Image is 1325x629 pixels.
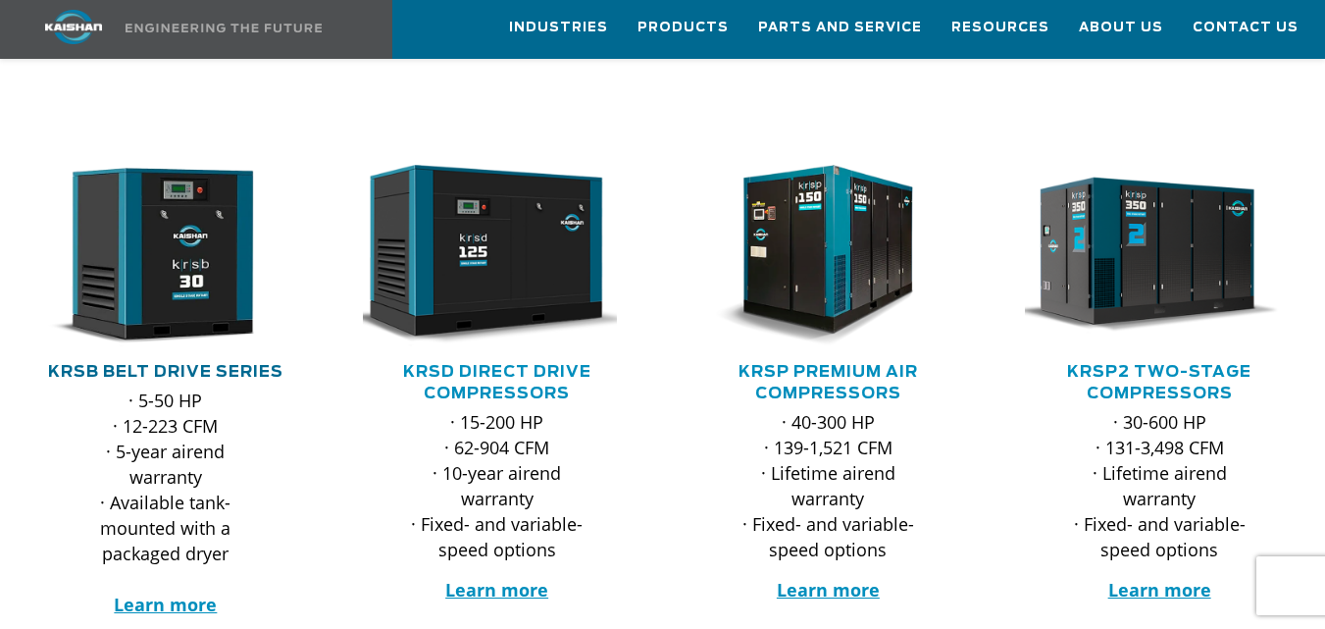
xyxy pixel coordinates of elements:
span: Parts and Service [758,17,922,39]
a: Learn more [777,578,880,602]
span: Contact Us [1193,17,1299,39]
div: krsb30 [31,165,300,346]
a: KRSP Premium Air Compressors [739,364,918,401]
img: krsp350 [1010,165,1279,346]
a: KRSB Belt Drive Series [48,364,283,380]
a: Learn more [114,593,217,616]
a: Contact Us [1193,1,1299,54]
img: Engineering the future [126,24,322,32]
span: Resources [951,17,1049,39]
a: Learn more [445,578,548,602]
span: Industries [509,17,608,39]
a: KRSP2 Two-Stage Compressors [1067,364,1251,401]
a: Parts and Service [758,1,922,54]
div: krsp150 [694,165,963,346]
a: Industries [509,1,608,54]
img: krsb30 [17,165,285,346]
a: Resources [951,1,1049,54]
img: krsd125 [348,165,617,346]
span: About Us [1079,17,1163,39]
div: krsp350 [1025,165,1294,346]
p: · 5-50 HP · 12-223 CFM · 5-year airend warranty · Available tank-mounted with a packaged dryer [71,388,261,617]
a: Products [637,1,729,54]
span: Products [637,17,729,39]
a: Learn more [1108,578,1211,602]
img: krsp150 [680,165,948,346]
a: About Us [1079,1,1163,54]
div: krsd125 [363,165,632,346]
a: KRSD Direct Drive Compressors [403,364,591,401]
p: · 15-200 HP · 62-904 CFM · 10-year airend warranty · Fixed- and variable-speed options [402,409,592,562]
p: · 40-300 HP · 139-1,521 CFM · Lifetime airend warranty · Fixed- and variable-speed options [734,409,924,562]
p: · 30-600 HP · 131-3,498 CFM · Lifetime airend warranty · Fixed- and variable-speed options [1064,409,1254,562]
